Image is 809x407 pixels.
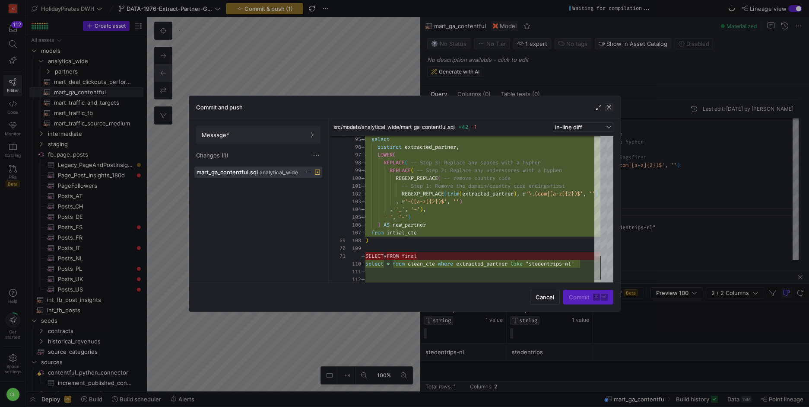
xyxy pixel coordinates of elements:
[396,198,399,205] span: ,
[438,175,441,182] span: (
[453,198,459,205] span: ''
[371,136,390,143] span: select
[346,198,361,205] div: 103
[202,131,229,138] span: Message*
[390,206,393,213] span: ,
[384,159,405,166] span: REPLACE
[197,169,258,176] span: mart_ga_contentful.sql
[517,190,520,197] span: ,
[411,159,541,166] span: -- Step 3: Replace any spaces with a hyphen
[330,252,346,260] div: 71
[456,260,508,267] span: extracted_partner
[459,198,462,205] span: )
[405,198,447,205] span: '-([a-z]{2})$'
[411,167,414,174] span: (
[511,260,523,267] span: like
[333,124,455,130] span: src/models/analytical_wide/mart_ga_contentful.sql
[371,229,384,236] span: from
[393,221,426,228] span: new_partner
[384,214,393,221] span: ' '
[346,221,361,229] div: 106
[346,205,361,213] div: 104
[346,151,361,159] div: 97
[330,237,346,244] div: 69
[346,190,361,198] div: 102
[447,190,459,197] span: trim
[390,167,411,174] span: REPLACE
[260,170,298,176] span: analytical_wide
[417,167,562,174] span: -- Step 2: Replace any underscores with a hyphen
[346,182,361,190] div: 101
[536,294,554,301] span: Cancel
[438,260,453,267] span: where
[526,190,583,197] span: '\.(com|[a-z]{2})$'
[411,206,420,213] span: '-'
[472,124,477,130] span: -1
[393,151,396,158] span: (
[196,104,243,111] h3: Commit and push
[346,143,361,151] div: 96
[330,244,346,252] div: 70
[346,213,361,221] div: 105
[405,159,408,166] span: (
[402,190,444,197] span: REGEXP_REPLACE
[420,206,423,213] span: )
[423,206,426,213] span: ,
[365,260,384,267] span: select
[444,190,447,197] span: (
[550,183,565,189] span: first
[365,237,368,244] span: )
[196,126,320,144] button: Message*
[402,183,550,189] span: -- Step 1: Remove the domain/country code endings
[555,124,582,131] span: in-line diff
[387,229,417,236] span: intial_cte
[589,190,595,197] span: ''
[378,221,381,228] span: )
[514,190,517,197] span: )
[346,244,361,252] div: 109
[346,135,361,143] div: 95
[346,167,361,174] div: 99
[194,167,322,178] button: mart_ga_contentful.sqlanalytical_wide
[408,214,411,221] span: )
[384,221,390,228] span: AS
[396,206,405,213] span: '_'
[393,260,405,267] span: from
[408,260,435,267] span: clean_cte
[346,260,361,268] div: 110
[396,175,438,182] span: REGEXP_REPLACE
[530,290,560,304] button: Cancel
[378,151,393,158] span: LOWER
[583,190,586,197] span: ,
[346,237,361,244] div: 108
[447,198,450,205] span: ,
[399,214,408,221] span: '-'
[196,152,228,159] span: Changes (1)
[526,260,574,267] span: "stedentrips-nl"
[346,159,361,167] div: 98
[405,206,408,213] span: ,
[456,144,459,151] span: ,
[444,175,511,182] span: -- remove country code
[459,190,462,197] span: (
[405,144,456,151] span: extracted_partner
[346,268,361,276] div: 111
[378,144,402,151] span: distinct
[402,198,405,205] span: r
[458,124,468,130] span: +42
[523,190,526,197] span: r
[346,174,361,182] div: 100
[393,214,396,221] span: ,
[462,190,514,197] span: extracted_partner
[346,229,361,237] div: 107
[346,276,361,283] div: 112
